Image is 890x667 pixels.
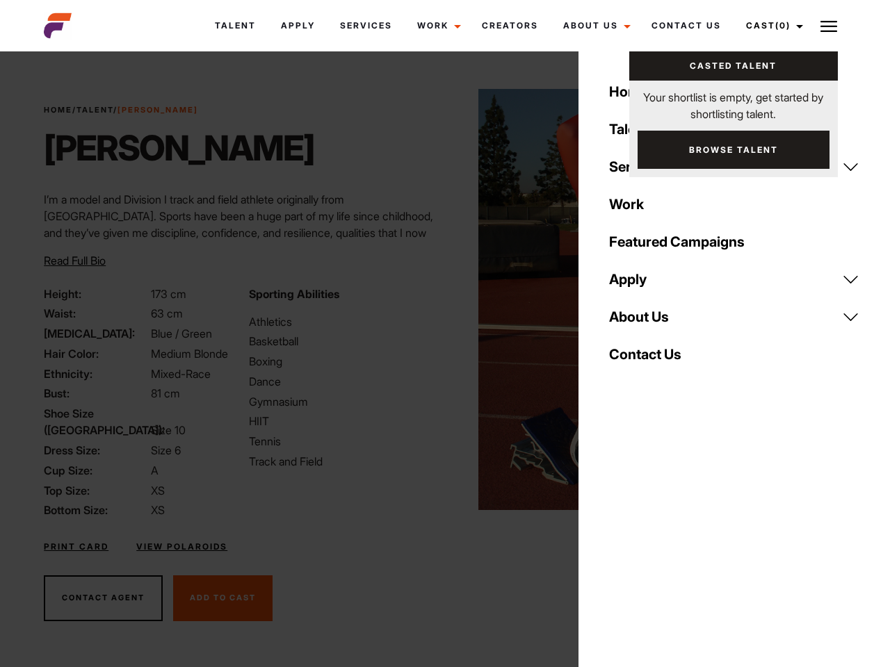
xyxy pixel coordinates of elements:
[551,7,639,44] a: About Us
[44,502,148,518] span: Bottom Size:
[249,413,437,429] li: HIIT
[151,463,159,477] span: A
[249,287,339,301] strong: Sporting Abilities
[249,353,437,370] li: Boxing
[601,298,868,336] a: About Us
[173,575,273,621] button: Add To Cast
[44,252,106,269] button: Read Full Bio
[151,367,211,381] span: Mixed-Race
[44,442,148,459] span: Dress Size:
[136,541,227,553] a: View Polaroids
[249,313,437,330] li: Athletics
[601,261,868,298] a: Apply
[151,306,183,320] span: 63 cm
[44,254,106,267] span: Read Full Bio
[601,186,868,223] a: Work
[118,105,198,115] strong: [PERSON_NAME]
[44,482,148,499] span: Top Size:
[638,131,830,169] a: Browse Talent
[734,7,811,44] a: Cast(0)
[44,286,148,302] span: Height:
[44,105,72,115] a: Home
[202,7,268,44] a: Talent
[44,365,148,382] span: Ethnicity:
[44,385,148,402] span: Bust:
[249,333,437,349] li: Basketball
[249,393,437,410] li: Gymnasium
[44,104,198,116] span: / /
[601,223,868,261] a: Featured Campaigns
[44,191,437,258] p: I’m a model and Division I track and field athlete originally from [GEOGRAPHIC_DATA]. Sports have...
[405,7,469,44] a: Work
[151,503,165,517] span: XS
[775,20,791,31] span: (0)
[151,423,186,437] span: Size 10
[151,347,228,361] span: Medium Blonde
[601,148,868,186] a: Services
[601,336,868,373] a: Contact Us
[44,462,148,479] span: Cup Size:
[44,325,148,342] span: [MEDICAL_DATA]:
[820,18,837,35] img: Burger icon
[151,443,181,457] span: Size 6
[629,81,838,122] p: Your shortlist is empty, get started by shortlisting talent.
[151,287,186,301] span: 173 cm
[249,453,437,470] li: Track and Field
[151,327,212,340] span: Blue / Green
[469,7,551,44] a: Creators
[268,7,327,44] a: Apply
[44,305,148,322] span: Waist:
[44,127,314,169] h1: [PERSON_NAME]
[249,433,437,450] li: Tennis
[639,7,734,44] a: Contact Us
[44,405,148,438] span: Shoe Size ([GEOGRAPHIC_DATA]):
[44,345,148,362] span: Hair Color:
[76,105,113,115] a: Talent
[151,484,165,497] span: XS
[249,373,437,390] li: Dance
[44,575,163,621] button: Contact Agent
[44,541,108,553] a: Print Card
[151,386,180,400] span: 81 cm
[601,110,868,148] a: Talent
[327,7,405,44] a: Services
[190,593,256,602] span: Add To Cast
[629,51,838,81] a: Casted Talent
[601,73,868,110] a: Home
[44,12,72,40] img: cropped-aefm-brand-fav-22-square.png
